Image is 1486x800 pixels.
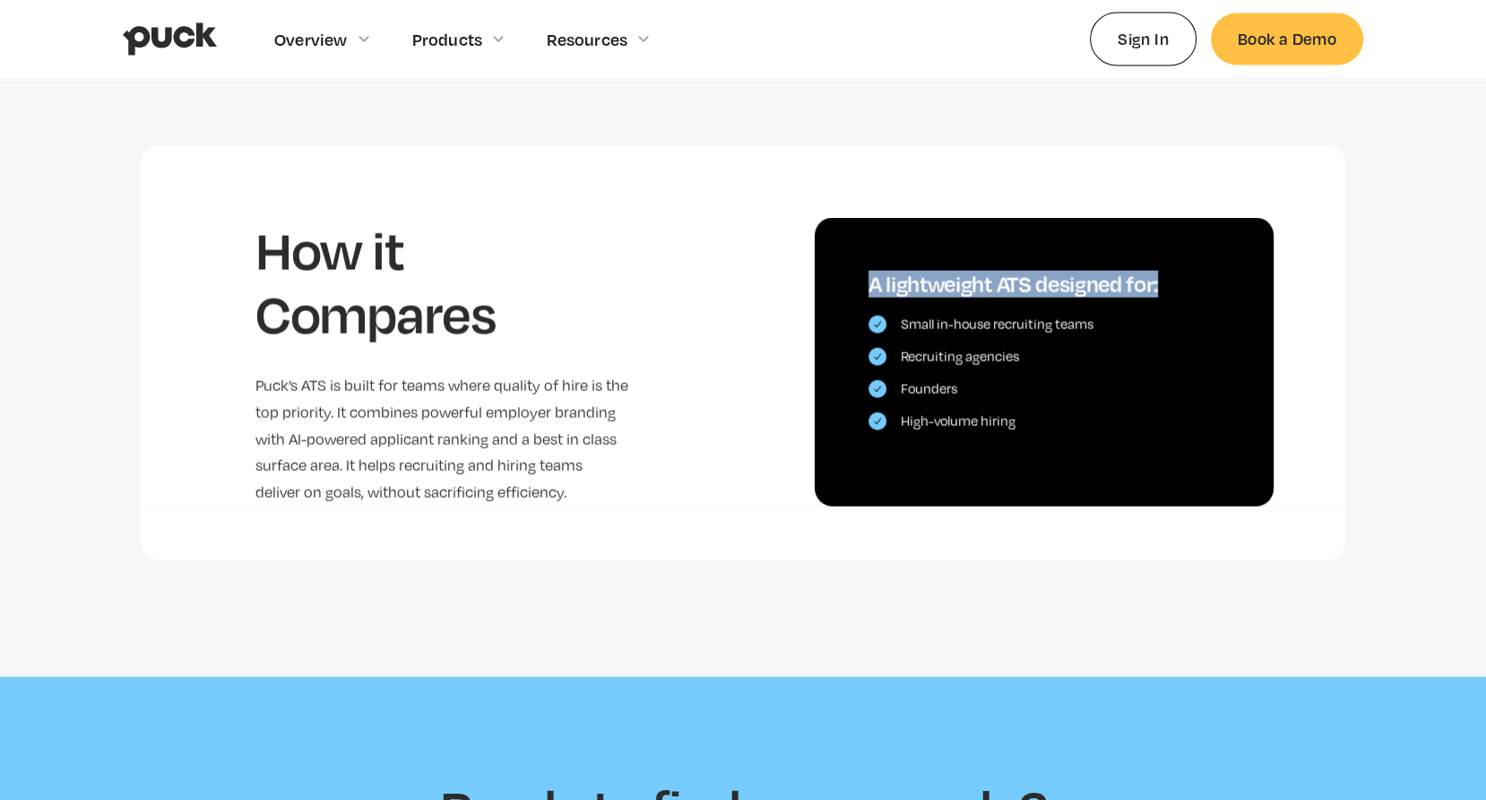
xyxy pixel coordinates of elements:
[901,349,1019,365] div: Recruiting agencies
[874,321,881,328] img: Checkmark icon
[255,218,628,344] h2: How it Compares
[547,30,627,49] div: Resources
[874,353,881,361] img: Checkmark icon
[412,30,483,49] div: Products
[901,413,1015,430] div: High-volume hiring
[868,272,1220,298] div: A lightweight ATS designed for:
[874,418,881,425] img: Checkmark icon
[901,317,1093,333] div: Small in-house recruiting teams
[874,386,881,393] img: Checkmark icon
[274,30,348,49] div: Overview
[901,381,957,397] div: Founders
[1211,13,1363,65] a: Book a Demo
[1090,13,1197,65] a: Sign In
[255,373,628,507] p: Puck’s ATS is built for teams where quality of hire is the top priority. It combines powerful emp...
